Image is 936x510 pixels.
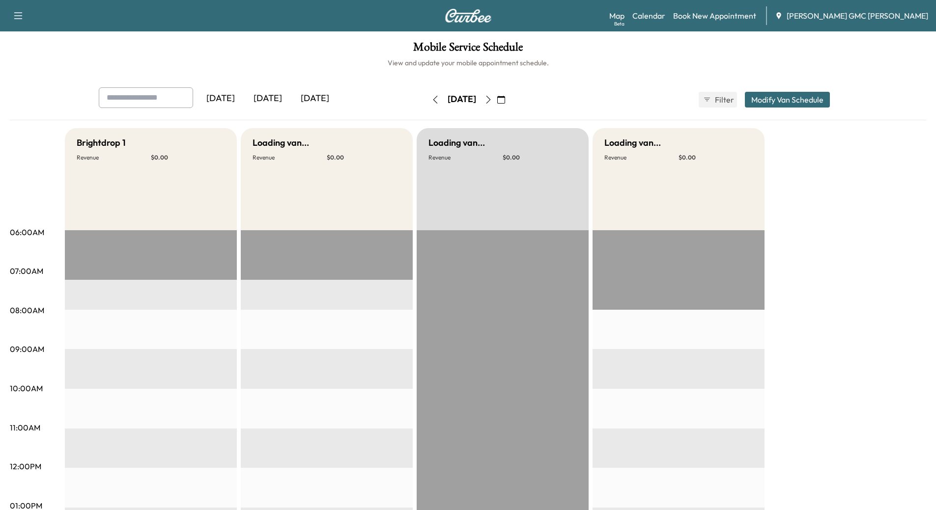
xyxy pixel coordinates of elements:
div: [DATE] [448,93,476,106]
p: 11:00AM [10,422,40,433]
h5: Loading van... [428,136,485,150]
h5: Brightdrop 1 [77,136,126,150]
p: 08:00AM [10,304,44,316]
button: Modify Van Schedule [745,92,830,107]
p: 07:00AM [10,265,43,277]
a: Calendar [632,10,665,22]
button: Filter [699,92,737,107]
a: MapBeta [609,10,624,22]
h1: Mobile Service Schedule [10,41,926,58]
p: Revenue [604,154,679,161]
p: 06:00AM [10,226,44,238]
p: Revenue [77,154,151,161]
p: 10:00AM [10,382,43,394]
span: Filter [715,94,733,106]
p: Revenue [253,154,327,161]
span: [PERSON_NAME] GMC [PERSON_NAME] [787,10,928,22]
a: Book New Appointment [673,10,756,22]
p: Revenue [428,154,503,161]
p: $ 0.00 [503,154,577,161]
p: 12:00PM [10,460,41,472]
div: [DATE] [291,87,339,110]
h5: Loading van... [604,136,661,150]
h5: Loading van... [253,136,309,150]
p: 09:00AM [10,343,44,355]
div: [DATE] [197,87,244,110]
p: $ 0.00 [151,154,225,161]
p: $ 0.00 [327,154,401,161]
div: [DATE] [244,87,291,110]
div: Beta [614,20,624,27]
h6: View and update your mobile appointment schedule. [10,58,926,68]
p: $ 0.00 [679,154,753,161]
img: Curbee Logo [445,9,492,23]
